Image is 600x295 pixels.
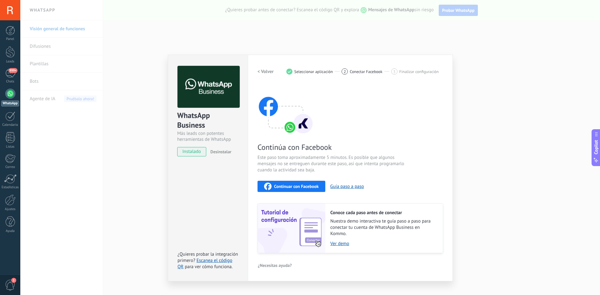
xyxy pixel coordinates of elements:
[330,241,437,247] a: Ver demo
[1,101,19,106] div: WhatsApp
[593,140,599,154] span: Copilot
[210,149,231,155] span: Desinstalar
[274,184,319,189] span: Continuar con Facebook
[257,69,274,75] h2: < Volver
[350,69,382,74] span: Conectar Facebook
[1,207,19,211] div: Ajustes
[257,142,406,152] span: Continúa con Facebook
[177,130,239,142] div: Más leads con potentes herramientas de WhatsApp
[177,258,232,270] a: Escanea el código QR
[393,69,395,74] span: 3
[257,66,274,77] button: < Volver
[1,165,19,169] div: Correo
[1,145,19,149] div: Listas
[257,261,292,270] button: ¿Necesitas ayuda?
[208,147,231,156] button: Desinstalar
[1,123,19,127] div: Calendario
[399,69,439,74] span: Finalizar configuración
[1,185,19,189] div: Estadísticas
[11,278,16,283] span: 1
[330,218,437,237] span: Nuestra demo interactiva te guía paso a paso para conectar tu cuenta de WhatsApp Business en Kommo.
[1,229,19,233] div: Ayuda
[344,69,346,74] span: 2
[257,85,314,135] img: connect with facebook
[1,60,19,64] div: Leads
[177,147,206,156] span: instalado
[294,69,333,74] span: Seleccionar aplicación
[258,263,292,268] span: ¿Necesitas ayuda?
[257,181,325,192] button: Continuar con Facebook
[330,184,364,189] button: Guía paso a paso
[177,251,238,263] span: ¿Quieres probar la integración primero?
[1,37,19,41] div: Panel
[257,155,406,173] span: Este paso toma aproximadamente 5 minutos. Es posible que algunos mensajes no se entreguen durante...
[177,66,240,108] img: logo_main.png
[330,210,437,216] h2: Conoce cada paso antes de conectar
[8,68,17,73] span: 999+
[1,80,19,84] div: Chats
[185,264,232,270] span: para ver cómo funciona.
[177,111,239,130] div: WhatsApp Business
